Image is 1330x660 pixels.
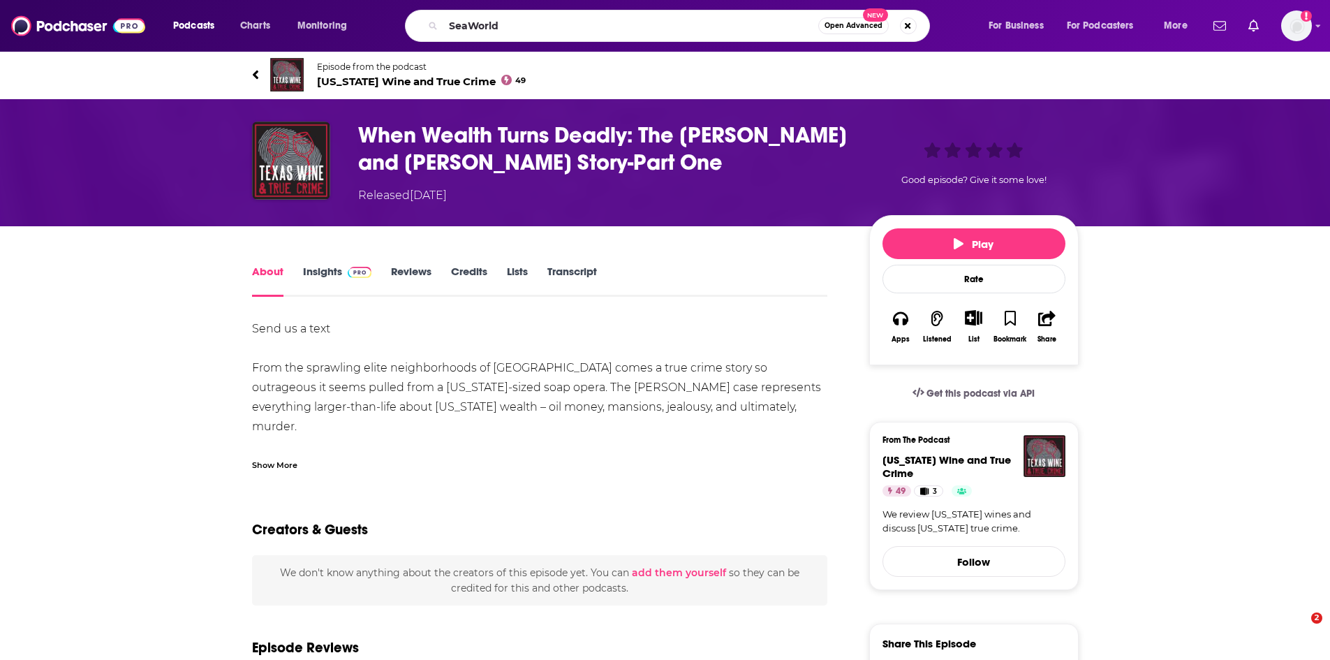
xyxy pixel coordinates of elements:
[515,78,526,84] span: 49
[954,237,993,251] span: Play
[1058,15,1154,37] button: open menu
[896,485,906,499] span: 49
[252,521,368,538] h2: Creators & Guests
[1283,613,1316,646] iframe: Intercom live chat
[173,16,214,36] span: Podcasts
[968,335,980,344] div: List
[993,335,1026,344] div: Bookmark
[1281,10,1312,41] img: User Profile
[989,16,1044,36] span: For Business
[252,265,283,297] a: About
[979,15,1061,37] button: open menu
[632,567,726,578] button: add them yourself
[1301,10,1312,22] svg: Add a profile image
[882,301,919,352] button: Apps
[252,122,330,200] img: When Wealth Turns Deadly: The Cullen and Priscilla Davis Story-Part One
[882,265,1065,293] div: Rate
[882,637,976,650] h3: Share This Episode
[825,22,882,29] span: Open Advanced
[992,301,1028,352] button: Bookmark
[288,15,365,37] button: open menu
[451,265,487,297] a: Credits
[1037,335,1056,344] div: Share
[240,16,270,36] span: Charts
[882,508,1065,535] a: We review [US_STATE] wines and discuss [US_STATE] true crime.
[901,175,1047,185] span: Good episode? Give it some love!
[818,17,889,34] button: Open AdvancedNew
[919,301,955,352] button: Listened
[270,58,304,91] img: Texas Wine and True Crime
[163,15,232,37] button: open menu
[358,122,847,176] h1: When Wealth Turns Deadly: The Cullen and Priscilla Davis Story-Part One
[348,267,372,278] img: Podchaser Pro
[1281,10,1312,41] button: Show profile menu
[1243,14,1264,38] a: Show notifications dropdown
[317,75,526,88] span: [US_STATE] Wine and True Crime
[547,265,597,297] a: Transcript
[923,335,952,344] div: Listened
[882,485,911,497] a: 49
[1281,10,1312,41] span: Logged in as WesBurdett
[1311,613,1322,624] span: 2
[901,376,1047,411] a: Get this podcast via API
[1154,15,1205,37] button: open menu
[882,453,1011,480] span: [US_STATE] Wine and True Crime
[882,228,1065,259] button: Play
[926,388,1035,399] span: Get this podcast via API
[1028,301,1065,352] button: Share
[933,485,937,499] span: 3
[252,58,665,91] a: Texas Wine and True CrimeEpisode from the podcast[US_STATE] Wine and True Crime49
[507,265,528,297] a: Lists
[252,639,359,657] h3: Episode Reviews
[959,310,988,325] button: Show More Button
[358,187,447,204] div: Released [DATE]
[297,16,347,36] span: Monitoring
[280,566,799,594] span: We don't know anything about the creators of this episode yet . You can so they can be credited f...
[882,546,1065,577] button: Follow
[892,335,910,344] div: Apps
[303,265,372,297] a: InsightsPodchaser Pro
[1164,16,1188,36] span: More
[231,15,279,37] a: Charts
[252,322,330,335] a: Send us a text
[418,10,943,42] div: Search podcasts, credits, & more...
[11,13,145,39] img: Podchaser - Follow, Share and Rate Podcasts
[317,61,526,72] span: Episode from the podcast
[955,301,991,352] div: Show More ButtonList
[443,15,818,37] input: Search podcasts, credits, & more...
[1208,14,1232,38] a: Show notifications dropdown
[1024,435,1065,477] img: Texas Wine and True Crime
[863,8,888,22] span: New
[1067,16,1134,36] span: For Podcasters
[882,435,1054,445] h3: From The Podcast
[882,453,1011,480] a: Texas Wine and True Crime
[914,485,943,497] a: 3
[391,265,431,297] a: Reviews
